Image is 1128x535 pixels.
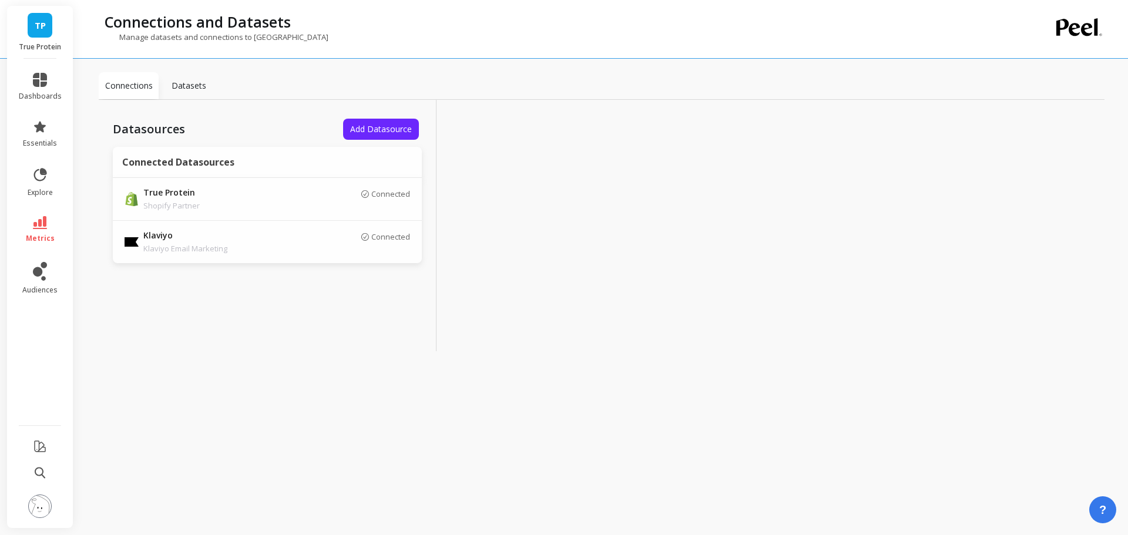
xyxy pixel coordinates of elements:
p: Manage datasets and connections to [GEOGRAPHIC_DATA] [99,32,328,42]
p: Connected [371,189,410,198]
span: Add Datasource [350,123,412,134]
p: Klaviyo Email Marketing [143,243,308,254]
img: api.klaviyo.svg [125,235,139,249]
span: dashboards [19,92,62,101]
span: metrics [26,234,55,243]
p: Connected Datasources [122,156,234,168]
p: Connections and Datasets [105,12,291,32]
img: profile picture [28,494,52,518]
button: ? [1089,496,1116,523]
span: ? [1099,502,1106,518]
span: essentials [23,139,57,148]
img: api.shopify.svg [125,192,139,206]
p: Klaviyo [143,230,308,243]
p: Connected [371,232,410,241]
p: Shopify Partner [143,200,308,211]
p: Datasources [113,121,185,137]
span: explore [28,188,53,197]
span: audiences [22,285,58,295]
button: Add Datasource [343,119,419,140]
p: Connections [105,80,153,92]
p: Datasets [172,80,206,92]
span: TP [35,19,46,32]
p: True Protein [143,187,308,200]
p: True Protein [19,42,62,52]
